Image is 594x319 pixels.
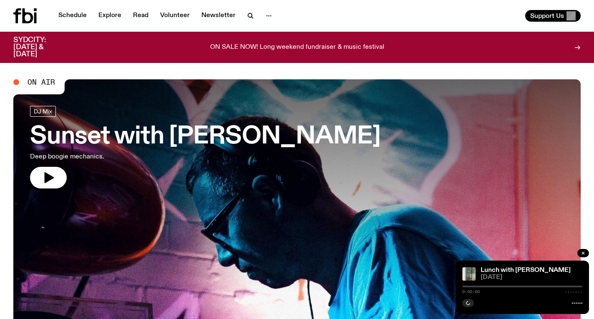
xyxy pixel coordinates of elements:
a: Volunteer [155,10,195,22]
button: Support Us [525,10,581,22]
a: DJ Mix [30,106,56,117]
a: Read [128,10,153,22]
span: Support Us [530,12,564,20]
p: Deep boogie mechanics. [30,152,243,162]
h3: SYDCITY: [DATE] & [DATE] [13,37,67,58]
a: Newsletter [196,10,241,22]
a: Schedule [53,10,92,22]
a: Sunset with [PERSON_NAME]Deep boogie mechanics. [30,106,381,188]
p: ON SALE NOW! Long weekend fundraiser & music festival [210,44,384,51]
span: On Air [28,78,55,86]
span: -:--:-- [565,290,582,294]
h3: Sunset with [PERSON_NAME] [30,125,381,148]
a: Explore [93,10,126,22]
span: [DATE] [481,274,582,281]
span: DJ Mix [34,108,52,114]
span: 0:00:00 [462,290,480,294]
a: Lunch with [PERSON_NAME] [481,267,571,274]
